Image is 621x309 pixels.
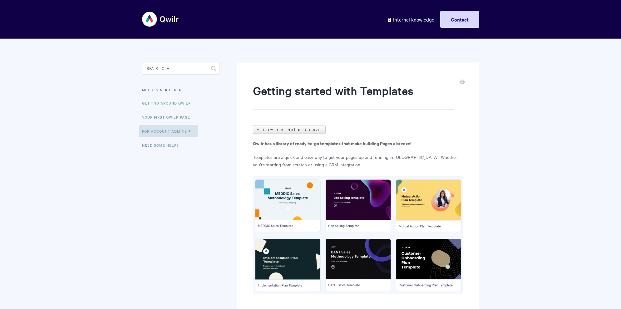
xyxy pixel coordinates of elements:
h1: Getting started with Templates [253,83,454,110]
p: Templates are a quick and easy way to get your pages up and running in [GEOGRAPHIC_DATA]. Whether... [253,153,463,168]
img: Qwilr Help Center [142,7,179,31]
h3: Categories [142,84,220,95]
a: Need Some Help? [142,139,184,151]
a: Your First Qwilr Page [142,111,195,123]
a: Getting Around Qwilr [142,97,195,109]
a: Contact [440,11,479,28]
input: Search [142,62,220,75]
a: Print this Article [460,79,465,86]
b: Qwilr has a library of ready-to-go templates that make building Pages a breeze! [253,140,411,146]
a: For Account Admins [139,125,198,137]
a: Internal knowledge [382,11,439,28]
a: View in Help Scout [253,125,326,134]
